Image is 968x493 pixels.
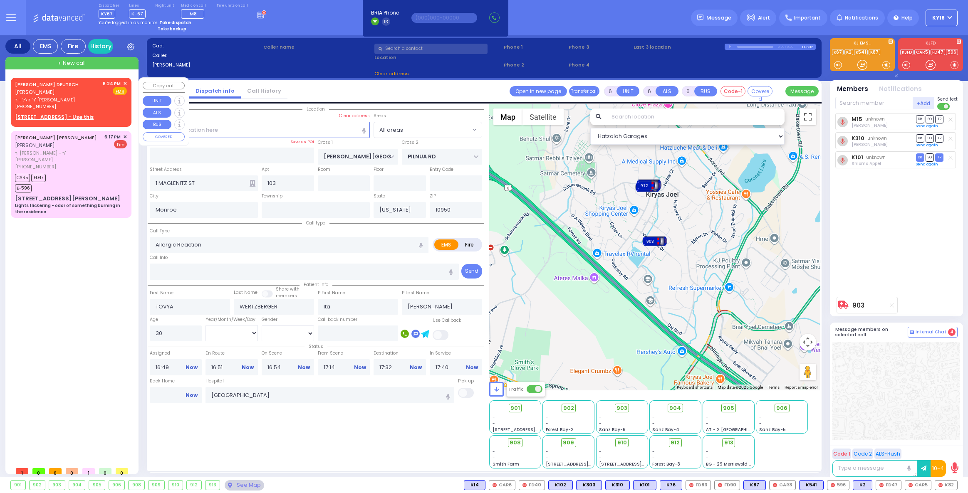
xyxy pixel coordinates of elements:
div: 902 [30,481,45,490]
span: Phone 2 [504,62,566,69]
button: Covered [748,86,772,96]
div: [STREET_ADDRESS][PERSON_NAME] [15,195,120,203]
div: FD47 [876,480,901,490]
span: Other building occupants [250,180,255,187]
label: Room [318,166,330,173]
label: Township [262,193,282,200]
a: Now [466,364,478,371]
label: Use Callback [433,317,461,324]
label: Cad: [152,42,260,49]
div: EMS [33,39,58,54]
span: [PERSON_NAME] [15,89,55,96]
span: 905 [723,404,734,412]
span: DR [916,115,924,123]
label: Pick up [458,378,474,385]
button: COVERED [143,132,185,141]
span: Sanz Bay-6 [599,426,626,433]
u: [STREET_ADDRESS] - Use this [15,113,94,121]
input: Search location here [150,122,370,138]
span: - [493,414,495,420]
span: [STREET_ADDRESS][PERSON_NAME] [546,461,624,467]
gmp-advanced-marker: 906 [641,181,654,193]
label: In Service [430,350,482,357]
a: Now [186,392,198,399]
span: - [546,455,548,461]
img: Logo [33,12,88,23]
div: FD40 [519,480,545,490]
div: CAR5 [905,480,931,490]
div: FD90 [714,480,740,490]
label: From Scene [318,350,370,357]
span: unknown [866,154,886,160]
div: 910 [168,481,183,490]
span: 0 [32,468,45,474]
span: Forest Bay-2 [546,426,574,433]
span: - [493,455,495,461]
a: K67 [832,49,844,55]
img: red-radio-icon.svg [689,483,693,487]
span: 1 [16,468,28,474]
span: All areas [374,122,482,138]
img: red-radio-icon.svg [938,483,943,487]
div: 909 [149,481,164,490]
span: Jacob Friedman [852,122,888,128]
span: KY18 [932,14,945,22]
span: Sanz Bay-5 [759,426,786,433]
span: - [493,420,495,426]
label: City [150,193,158,200]
span: - [599,420,602,426]
a: 903 [852,302,864,308]
span: ר' [PERSON_NAME] - ר' [PERSON_NAME] [15,150,102,163]
div: 902 [636,178,661,190]
span: - [546,414,548,420]
span: ר' הלל - ר' [PERSON_NAME] [15,96,100,104]
div: K2 [853,480,872,490]
img: Google [491,380,519,390]
span: - [706,449,708,455]
div: K76 [660,480,682,490]
span: FD47 [31,174,46,182]
span: SO [926,134,934,142]
a: Send again [916,123,938,128]
span: BRIA Phone [371,9,399,17]
span: Call type [302,220,329,226]
span: 0 [116,468,128,474]
span: Clear address [374,70,409,77]
label: Turn off text [937,102,951,111]
div: 913 [205,481,220,490]
button: ALS-Rush [874,449,901,459]
label: Caller: [152,52,260,59]
button: Send [461,264,482,279]
span: Alert [758,14,770,22]
button: Message [785,86,819,96]
label: Gender [262,316,277,323]
div: Year/Month/Week/Day [205,316,258,323]
span: K-67 [129,9,146,19]
span: 1 [82,468,95,474]
a: Send again [916,143,938,148]
div: BLS [464,480,485,490]
span: TR [935,153,943,161]
div: K14 [464,480,485,490]
label: Location [374,54,501,61]
span: - [599,449,602,455]
label: Fire [458,239,481,250]
span: + New call [58,59,86,67]
span: Important [794,14,821,22]
input: (000)000-00000 [411,13,477,23]
input: Search hospital [205,387,454,403]
img: red-radio-icon.svg [879,483,884,487]
button: Drag Pegman onto the map to open Street View [800,364,816,380]
strong: Take backup [158,26,186,32]
label: KJ EMS... [830,41,895,47]
div: Lights flickering - odor of something burning in the residence [15,202,127,215]
div: 904 [69,481,85,490]
a: Now [354,364,366,371]
button: Show satellite imagery [522,108,564,125]
label: Hospital [205,378,224,385]
span: 0 [99,468,111,474]
span: - [599,455,602,461]
div: BLS [743,480,766,490]
div: BLS [799,480,824,490]
div: CAR6 [489,480,515,490]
